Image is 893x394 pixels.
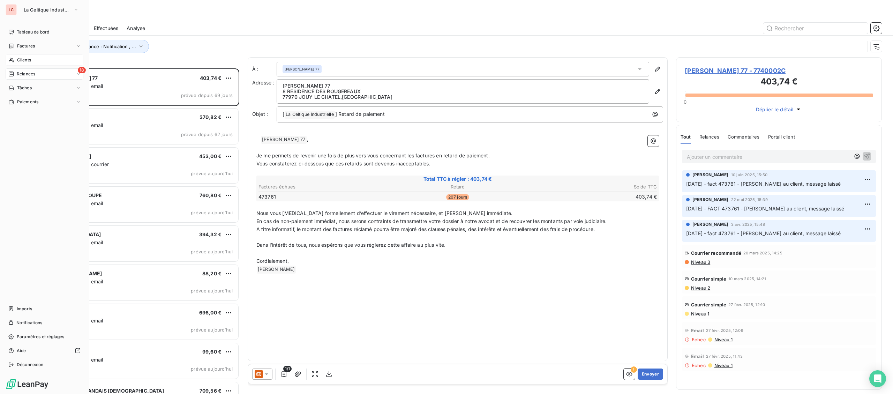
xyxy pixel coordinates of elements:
[33,68,239,394] div: grid
[686,206,844,211] span: [DATE] - FACT 473761 - [PERSON_NAME] au client, message laissé
[763,23,868,34] input: Rechercher
[731,198,768,202] span: 22 mai 2025, 15:39
[285,111,335,119] span: La Celtique Industrielle
[256,242,445,248] span: Dans l’intérêt de tous, nous espérons que vous règlerez cette affaire au plus vite.
[768,134,795,140] span: Portail client
[728,277,766,281] span: 10 mars 2025, 14:21
[283,111,284,117] span: [
[127,25,145,32] span: Analyse
[731,222,765,226] span: 3 avr. 2025, 15:48
[731,173,767,177] span: 10 juin 2025, 15:50
[685,66,873,75] span: [PERSON_NAME] 77 - 7740002C
[257,266,296,274] span: [PERSON_NAME]
[285,67,320,72] span: [PERSON_NAME] 77
[200,192,222,198] span: 760,80 €
[686,181,841,187] span: [DATE] - fact 473761 - [PERSON_NAME] au client, message laissé
[869,370,886,387] div: Open Intercom Messenger
[6,345,83,356] a: Aide
[754,105,804,113] button: Déplier le détail
[691,354,704,359] span: Email
[728,303,765,307] span: 27 févr. 2025, 12:10
[60,44,136,49] span: Niveau de relance : Notification , ...
[686,230,841,236] span: [DATE] - fact 473761 - [PERSON_NAME] au client, message laissé
[691,302,726,307] span: Courrier simple
[49,388,164,394] span: CAMPING LE BRANDAIS [DEMOGRAPHIC_DATA]
[252,66,277,73] label: À :
[335,111,385,117] span: ] Retard de paiement
[690,285,710,291] span: Niveau 2
[191,327,233,333] span: prévue aujourd’hui
[257,176,658,183] span: Total TTC à régler : 403,74 €
[706,354,743,358] span: 27 févr. 2025, 11:43
[191,171,233,176] span: prévue aujourd’hui
[17,57,31,63] span: Clients
[17,362,44,368] span: Déconnexion
[256,161,430,166] span: Vous constaterez ci-dessous que ces retards sont devenus inacceptables.
[446,194,469,200] span: 207 jours
[692,363,706,368] span: Echec
[202,349,222,355] span: 99,60 €
[252,80,274,86] span: Adresse :
[17,334,64,340] span: Paramètres et réglages
[256,153,490,158] span: Je me permets de revenir une fois de plus vers vous concernant les factures en retard de paiement.
[78,67,86,73] span: 18
[692,172,728,178] span: [PERSON_NAME]
[252,111,268,117] span: Objet :
[256,210,512,216] span: Nous vous [MEDICAL_DATA] formellement d’effectuer le virement nécessaire, et [PERSON_NAME] immédi...
[258,193,276,200] span: 473761
[17,99,38,105] span: Paiements
[743,251,782,255] span: 20 mars 2025, 14:25
[17,306,32,312] span: Imports
[17,85,32,91] span: Tâches
[256,226,595,232] span: A titre informatif, le montant des factures réclamé pourra être majoré des clauses pénales, des i...
[17,43,35,49] span: Factures
[283,94,643,100] p: 77970 JOUY LE CHATEL , [GEOGRAPHIC_DATA]
[199,310,222,315] span: 696,00 €
[307,136,308,142] span: ,
[256,258,289,264] span: Cordialement,
[391,183,524,191] th: Retard
[525,183,657,191] th: Solde TTC
[691,250,741,256] span: Courrier recommandé
[684,99,686,105] span: 0
[706,328,743,333] span: 27 févr. 2025, 12:09
[728,134,760,140] span: Commentaires
[17,348,26,354] span: Aide
[17,71,35,77] span: Relances
[94,25,119,32] span: Effectuées
[181,132,233,137] span: prévue depuis 62 jours
[200,114,222,120] span: 370,82 €
[202,270,222,276] span: 88,20 €
[692,221,728,228] span: [PERSON_NAME]
[638,369,663,380] button: Envoyer
[191,210,233,215] span: prévue aujourd’hui
[256,218,607,224] span: En cas de non-paiement immédiat, nous serons contraints de transmettre votre dossier à notre avoc...
[690,311,709,317] span: Niveau 1
[50,40,149,53] button: Niveau de relance : Notification , ...
[283,366,292,372] span: 1/1
[691,276,726,282] span: Courrier simple
[191,288,233,293] span: prévue aujourd’hui
[756,106,794,113] span: Déplier le détail
[200,388,222,394] span: 709,56 €
[283,83,643,89] p: [PERSON_NAME] 77
[692,337,706,342] span: Echec
[16,320,42,326] span: Notifications
[258,183,391,191] th: Factures échues
[181,92,233,98] span: prévue depuis 69 jours
[714,337,733,342] span: Niveau 1
[690,259,710,265] span: Niveau 3
[199,153,222,159] span: 453,00 €
[699,134,719,140] span: Relances
[692,196,728,203] span: [PERSON_NAME]
[191,366,233,372] span: prévue aujourd’hui
[191,249,233,254] span: prévue aujourd’hui
[199,231,222,237] span: 394,32 €
[685,75,873,89] h3: 403,74 €
[6,379,49,390] img: Logo LeanPay
[200,75,222,81] span: 403,74 €
[714,363,733,368] span: Niveau 1
[681,134,691,140] span: Tout
[283,89,643,94] p: 8 RESIDENCE DES ROUGEREAUX
[24,7,70,13] span: La Celtique Industrielle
